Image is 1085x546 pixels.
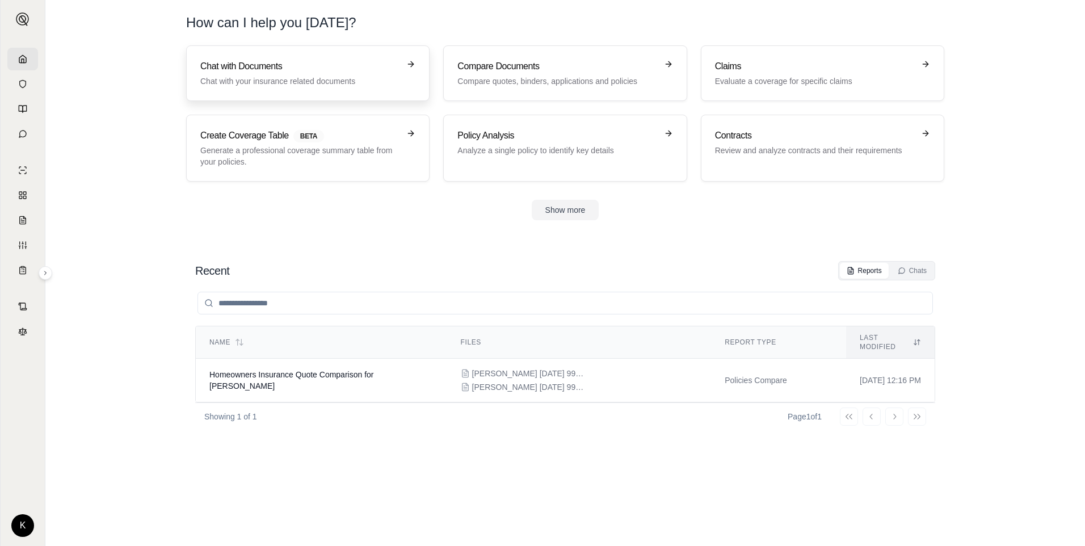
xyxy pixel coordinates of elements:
[860,333,921,351] div: Last modified
[715,129,914,142] h3: Contracts
[186,115,430,182] a: Create Coverage TableBETAGenerate a professional coverage summary table from your policies.
[472,381,586,393] span: Janson 06-30-25 99159376 Home Quote with ext dwelling coverage.pdf
[443,115,687,182] a: Policy AnalysisAnalyze a single policy to identify key details
[7,48,38,70] a: Home
[457,75,657,87] p: Compare quotes, binders, applications and policies
[186,14,944,32] h1: How can I help you [DATE]?
[7,259,38,282] a: Coverage Table
[457,60,657,73] h3: Compare Documents
[7,98,38,120] a: Prompt Library
[200,60,399,73] h3: Chat with Documents
[209,370,373,390] span: Homeowners Insurance Quote Comparison for Todd R Janson
[209,338,434,347] div: Name
[39,266,52,280] button: Expand sidebar
[711,326,846,359] th: Report Type
[788,411,822,422] div: Page 1 of 1
[472,368,586,379] span: Janson 06-30-25 99159376 Home Quote without ext dwelling.pdf
[16,12,30,26] img: Expand sidebar
[7,123,38,145] a: Chat
[11,8,34,31] button: Expand sidebar
[195,263,229,279] h2: Recent
[715,60,914,73] h3: Claims
[7,159,38,182] a: Single Policy
[204,411,257,422] p: Showing 1 of 1
[711,359,846,402] td: Policies Compare
[7,295,38,318] a: Contract Analysis
[532,200,599,220] button: Show more
[200,145,399,167] p: Generate a professional coverage summary table from your policies.
[7,320,38,343] a: Legal Search Engine
[7,184,38,207] a: Policy Comparisons
[898,266,927,275] div: Chats
[200,129,399,142] h3: Create Coverage Table
[457,129,657,142] h3: Policy Analysis
[846,359,935,402] td: [DATE] 12:16 PM
[891,263,933,279] button: Chats
[457,145,657,156] p: Analyze a single policy to identify key details
[11,514,34,537] div: K
[200,75,399,87] p: Chat with your insurance related documents
[186,45,430,101] a: Chat with DocumentsChat with your insurance related documents
[7,234,38,257] a: Custom Report
[701,115,944,182] a: ContractsReview and analyze contracts and their requirements
[701,45,944,101] a: ClaimsEvaluate a coverage for specific claims
[7,209,38,232] a: Claim Coverage
[715,145,914,156] p: Review and analyze contracts and their requirements
[840,263,889,279] button: Reports
[293,130,324,142] span: BETA
[715,75,914,87] p: Evaluate a coverage for specific claims
[847,266,882,275] div: Reports
[447,326,712,359] th: Files
[7,73,38,95] a: Documents Vault
[443,45,687,101] a: Compare DocumentsCompare quotes, binders, applications and policies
